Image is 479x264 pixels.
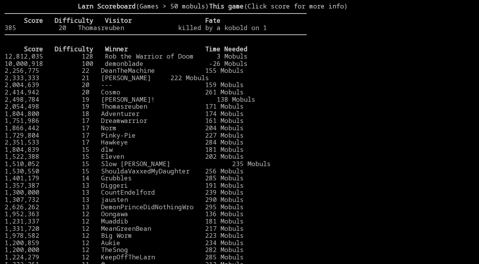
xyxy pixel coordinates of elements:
[5,131,244,140] a: 1,729,804 17 Pinky-Pie 227 Mobuls
[5,87,244,96] a: 2,414,942 20 Cosmo 261 Mobuls
[5,209,244,218] a: 1,952,363 12 Oongawa 136 Mobuls
[5,245,244,254] a: 1,200,000 12 TheSnog 282 Mobuls
[5,181,244,190] a: 1,357,387 13 Diggeri 191 Mobuls
[5,138,244,146] a: 2,351,533 17 Hawkeye 284 Mobuls
[5,195,244,204] a: 1,307,732 13 jausten 290 Mobuls
[24,16,221,25] b: Score Difficulty Visitor Fate
[5,109,244,118] a: 1,804,800 18 Adventurer 174 Mobuls
[78,2,136,10] b: Larn Scoreboard
[5,116,244,125] a: 1,751,986 17 Dreamwarrior 161 Mobuls
[5,95,255,104] a: 2,498,784 19 [PERSON_NAME]! 138 Mobuls
[5,224,244,233] a: 1,331,720 12 MeanGreenBean 217 Mobuls
[5,159,271,168] a: 1,510,052 15 Slow [PERSON_NAME] 235 Mobuls
[5,173,244,182] a: 1,401,179 14 Grubbles 285 Mobuls
[5,231,244,240] a: 1,978,582 12 Big Worm 223 Mobuls
[5,23,267,32] a: 385 20 Thomasreuben killed by a kobold on 1
[5,80,244,89] a: 2,004,639 20 --- 159 Mobuls
[5,166,244,175] a: 1,530,550 15 ShouldaVaxxedMyDaughter 256 Mobuls
[5,73,209,82] a: 2,333,333 21 [PERSON_NAME] 222 Mobuls
[5,202,244,211] a: 2,626,262 13 DemonPrinceDidNothingWro 295 Mobuls
[5,66,244,75] a: 2,256,775 22 DeanTheMachine 155 Mobuls
[5,217,244,225] a: 1,231,337 12 Muaddib 181 Mobuls
[5,188,244,197] a: 1,300,000 13 CountEndelford 239 Mobuls
[5,238,244,247] a: 1,200,859 12 Aukie 234 Mobuls
[5,59,248,68] a: 10,000,918 100 demonblade -26 Mobuls
[5,52,248,61] a: 12,812,035 128 Rob the Warrior of Doom 3 Mobuls
[5,152,244,161] a: 1,522,388 15 Eleven 202 Mobuls
[209,2,244,10] b: This game
[5,3,306,251] larn: (Games > 50 mobuls) (Click score for more info) Click on a score for more information ---- Reload...
[24,44,248,53] b: Score Difficulty Winner Time Needed
[5,123,244,132] a: 1,866,442 17 Norm 204 Mobuls
[5,145,244,154] a: 1,804,839 15 dlw 181 Mobuls
[5,102,244,111] a: 2,054,498 19 Thomasreuben 171 Mobuls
